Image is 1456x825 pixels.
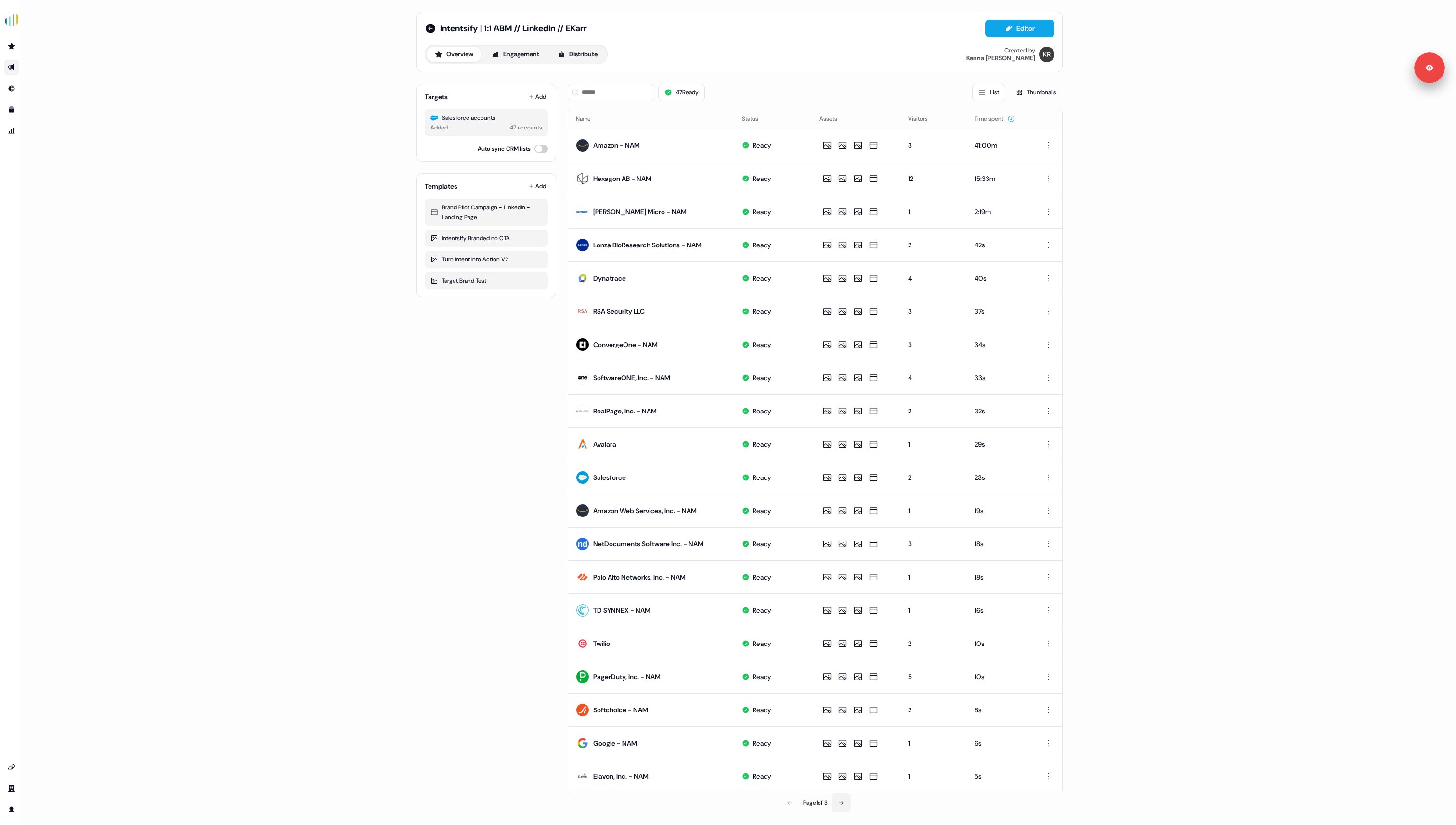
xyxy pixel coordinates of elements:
div: Created by [1004,47,1035,54]
button: 47Ready [658,84,705,101]
div: 19s [975,506,1023,516]
button: Visitors [908,110,939,128]
div: 8s [975,705,1023,715]
div: 1 [908,439,959,449]
button: List [972,84,1005,101]
div: 41:00m [975,141,1023,150]
div: Ready [753,705,771,715]
div: 2 [908,406,959,416]
a: Go to templates [4,102,19,117]
div: Ready [753,207,771,217]
div: 4 [908,373,959,383]
div: TD SYNNEX - NAM [593,606,650,615]
div: Twilio [593,639,610,648]
span: Intentsify | 1:1 ABM // LinkedIn // EKarr [440,23,587,34]
div: Templates [425,181,457,191]
div: 10s [975,639,1023,648]
div: Ready [753,539,771,549]
a: Editor [985,25,1054,35]
div: Salesforce [593,473,626,482]
div: Ready [753,572,771,582]
div: 16s [975,606,1023,615]
div: Ready [753,340,771,349]
button: Add [527,180,548,193]
div: RSA Security LLC [593,307,645,316]
div: Added [430,123,448,132]
div: 3 [908,141,959,150]
div: Amazon Web Services, Inc. - NAM [593,506,697,516]
a: Go to team [4,781,19,796]
div: Target Brand Test [430,276,542,285]
div: Palo Alto Networks, Inc. - NAM [593,572,686,582]
div: Ready [753,406,771,416]
label: Auto sync CRM lists [478,144,531,154]
div: 1 [908,772,959,781]
div: Ready [753,439,771,449]
button: Engagement [483,47,547,62]
div: 2 [908,473,959,482]
a: Go to prospects [4,39,19,54]
div: Ready [753,307,771,316]
div: Amazon - NAM [593,141,640,150]
div: 3 [908,307,959,316]
img: Kenna [1039,47,1054,62]
a: Go to attribution [4,123,19,139]
div: Intentsify Branded no CTA [430,233,542,243]
div: Page 1 of 3 [803,798,828,808]
button: Time spent [975,110,1015,128]
div: Brand Pilot Campaign - LinkedIn - Landing Page [430,203,542,222]
div: Ready [753,473,771,482]
div: 47 accounts [510,123,542,132]
button: Thumbnails [1009,84,1063,101]
a: Go to outbound experience [4,60,19,75]
button: Add [527,90,548,103]
div: Ready [753,738,771,748]
div: 34s [975,340,1023,349]
div: SoftwareONE, Inc. - NAM [593,373,670,383]
div: 2 [908,705,959,715]
div: 5 [908,672,959,682]
div: 1 [908,606,959,615]
div: Elavon, Inc. - NAM [593,772,649,781]
div: 6s [975,738,1023,748]
div: Avalara [593,439,616,449]
button: Overview [427,47,481,62]
div: Softchoice - NAM [593,705,648,715]
div: 37s [975,307,1023,316]
div: 42s [975,240,1023,250]
div: Hexagon AB - NAM [593,174,651,183]
button: Name [576,110,602,128]
div: 33s [975,373,1023,383]
div: Ready [753,141,771,150]
div: Google - NAM [593,738,637,748]
div: Dynatrace [593,273,626,283]
div: [PERSON_NAME] Micro - NAM [593,207,687,217]
div: Targets [425,92,448,102]
div: NetDocuments Software Inc. - NAM [593,539,703,549]
div: Kenna [PERSON_NAME] [966,54,1035,62]
div: PagerDuty, Inc. - NAM [593,672,661,682]
div: ConvergeOne - NAM [593,340,658,349]
div: Lonza BioResearch Solutions - NAM [593,240,702,250]
div: 4 [908,273,959,283]
div: 2 [908,639,959,648]
div: Ready [753,639,771,648]
div: 3 [908,539,959,549]
div: Ready [753,506,771,516]
div: 23s [975,473,1023,482]
button: Distribute [549,47,606,62]
div: Ready [753,672,771,682]
div: Ready [753,606,771,615]
div: 1 [908,572,959,582]
div: Ready [753,772,771,781]
div: Ready [753,240,771,250]
div: 5s [975,772,1023,781]
div: Turn Intent Into Action V2 [430,255,542,264]
div: Ready [753,373,771,383]
button: Status [742,110,770,128]
th: Assets [812,109,900,129]
div: 18s [975,572,1023,582]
